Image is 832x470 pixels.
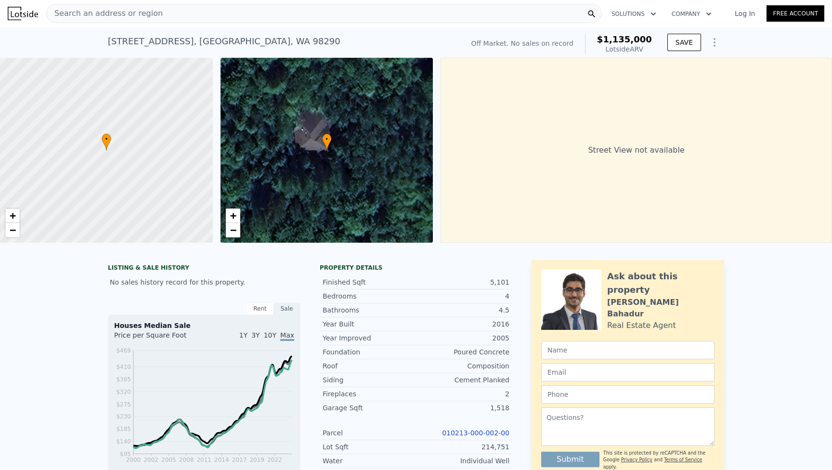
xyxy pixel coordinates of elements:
div: No sales history record for this property. [108,274,300,291]
div: 214,751 [416,442,509,452]
div: 2005 [416,333,509,343]
span: + [10,209,16,222]
span: • [102,135,111,144]
a: Log In [723,9,767,18]
tspan: $410 [116,364,131,370]
tspan: $140 [116,438,131,445]
div: Price per Square Foot [114,330,204,346]
div: Street View not available [441,58,832,243]
span: • [322,135,332,144]
a: Zoom in [5,209,20,223]
button: Show Options [705,33,724,52]
tspan: $185 [116,426,131,432]
span: 1Y [239,331,247,339]
div: Off Market. No sales on record [471,39,573,48]
a: Zoom in [226,209,240,223]
tspan: 2019 [249,457,264,463]
input: Name [541,341,715,359]
div: Individual Well [416,456,509,466]
span: − [230,224,236,236]
div: • [102,133,111,150]
div: Year Improved [323,333,416,343]
div: 5,101 [416,277,509,287]
tspan: $365 [116,376,131,383]
input: Phone [541,385,715,404]
button: Solutions [604,5,664,23]
div: 4 [416,291,509,301]
span: 3Y [251,331,260,339]
div: Parcel [323,428,416,438]
div: Roof [323,361,416,371]
a: Zoom out [5,223,20,237]
div: LISTING & SALE HISTORY [108,264,300,274]
span: 10Y [264,331,276,339]
div: Bedrooms [323,291,416,301]
div: Ask about this property [607,270,715,297]
tspan: 2014 [214,457,229,463]
span: Max [280,331,294,341]
span: $1,135,000 [597,34,652,44]
div: 4.5 [416,305,509,315]
tspan: $469 [116,347,131,354]
div: 2 [416,389,509,399]
tspan: $320 [116,389,131,395]
tspan: $95 [120,451,131,457]
a: Zoom out [226,223,240,237]
tspan: 2011 [196,457,211,463]
div: Property details [320,264,512,272]
button: Submit [541,452,599,467]
div: Siding [323,375,416,385]
div: Lot Sqft [323,442,416,452]
span: + [230,209,236,222]
tspan: 2000 [126,457,141,463]
tspan: $230 [116,413,131,420]
div: Bathrooms [323,305,416,315]
div: Fireplaces [323,389,416,399]
div: Water [323,456,416,466]
span: Search an address or region [47,8,163,19]
div: • [322,133,332,150]
div: Rent [247,302,273,315]
div: [STREET_ADDRESS] , [GEOGRAPHIC_DATA] , WA 98290 [108,35,340,48]
div: Lotside ARV [597,44,652,54]
a: Free Account [767,5,824,22]
tspan: 2022 [267,457,282,463]
button: Company [664,5,719,23]
button: SAVE [667,34,701,51]
div: Sale [273,302,300,315]
span: − [10,224,16,236]
div: Cement Planked [416,375,509,385]
a: Terms of Service [664,457,702,462]
tspan: $275 [116,401,131,408]
div: Year Built [323,319,416,329]
a: Privacy Policy [621,457,652,462]
div: 1,518 [416,403,509,413]
a: 010213-000-002-00 [442,429,509,437]
div: Houses Median Sale [114,321,294,330]
div: Finished Sqft [323,277,416,287]
div: [PERSON_NAME] Bahadur [607,297,715,320]
div: 2016 [416,319,509,329]
input: Email [541,363,715,381]
img: Lotside [8,7,38,20]
div: Poured Concrete [416,347,509,357]
div: Composition [416,361,509,371]
tspan: 2017 [232,457,247,463]
tspan: 2002 [143,457,158,463]
div: Foundation [323,347,416,357]
tspan: 2008 [179,457,194,463]
div: Real Estate Agent [607,320,676,331]
tspan: 2005 [161,457,176,463]
div: Garage Sqft [323,403,416,413]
